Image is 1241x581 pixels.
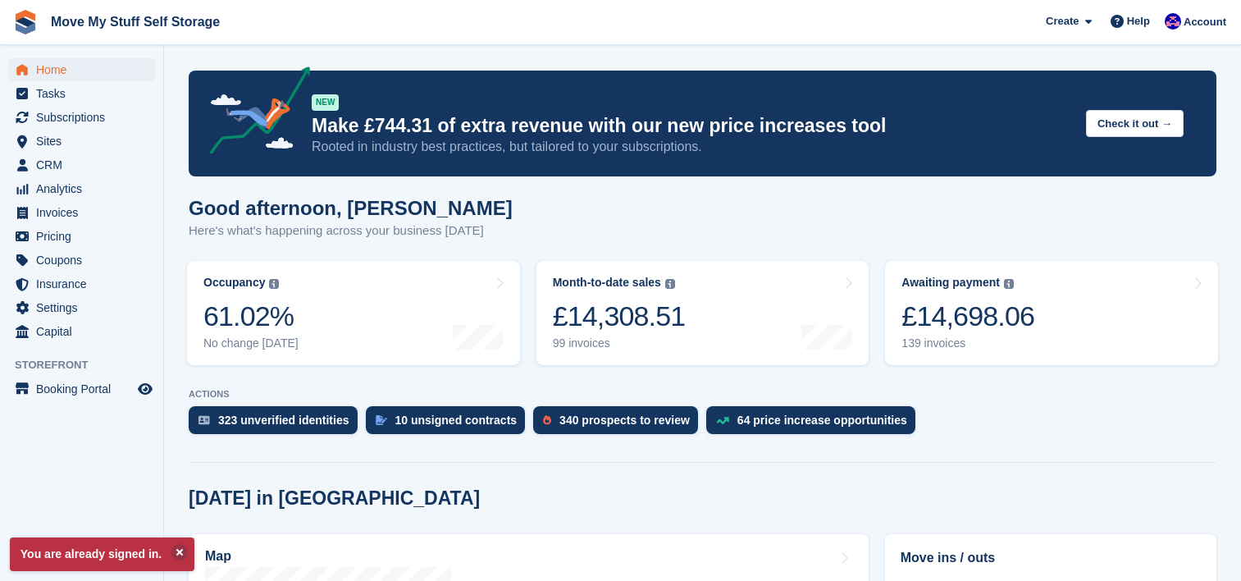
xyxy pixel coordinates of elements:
[36,249,135,272] span: Coupons
[1165,13,1181,30] img: Jade Whetnall
[203,276,265,290] div: Occupancy
[376,415,387,425] img: contract_signature_icon-13c848040528278c33f63329250d36e43548de30e8caae1d1a13099fd9432cc5.svg
[901,336,1034,350] div: 139 invoices
[36,320,135,343] span: Capital
[8,296,155,319] a: menu
[198,415,210,425] img: verify_identity-adf6edd0f0f0b5bbfe63781bf79b02c33cf7c696d77639b501bdc392416b5a36.svg
[36,201,135,224] span: Invoices
[8,130,155,153] a: menu
[8,225,155,248] a: menu
[36,58,135,81] span: Home
[543,415,551,425] img: prospect-51fa495bee0391a8d652442698ab0144808aea92771e9ea1ae160a38d050c398.svg
[36,296,135,319] span: Settings
[366,406,534,442] a: 10 unsigned contracts
[36,106,135,129] span: Subscriptions
[8,153,155,176] a: menu
[135,379,155,399] a: Preview store
[203,336,299,350] div: No change [DATE]
[8,106,155,129] a: menu
[36,130,135,153] span: Sites
[1004,279,1014,289] img: icon-info-grey-7440780725fd019a000dd9b08b2336e03edf1995a4989e88bcd33f0948082b44.svg
[36,153,135,176] span: CRM
[737,414,907,427] div: 64 price increase opportunities
[196,66,311,160] img: price-adjustments-announcement-icon-8257ccfd72463d97f412b2fc003d46551f7dbcb40ab6d574587a9cd5c0d94...
[189,389,1216,400] p: ACTIONS
[8,272,155,295] a: menu
[13,10,38,34] img: stora-icon-8386f47178a22dfd0bd8f6a31ec36ba5ce8667c1dd55bd0f319d3a0aa187defe.svg
[559,414,690,427] div: 340 prospects to review
[8,201,155,224] a: menu
[706,406,924,442] a: 64 price increase opportunities
[312,114,1073,138] p: Make £744.31 of extra revenue with our new price increases tool
[1046,13,1079,30] span: Create
[1127,13,1150,30] span: Help
[10,538,194,571] p: You are already signed in.
[312,94,339,111] div: NEW
[189,406,366,442] a: 323 unverified identities
[36,225,135,248] span: Pricing
[901,300,1034,333] div: £14,698.06
[533,406,706,442] a: 340 prospects to review
[536,261,869,365] a: Month-to-date sales £14,308.51 99 invoices
[36,82,135,105] span: Tasks
[312,138,1073,156] p: Rooted in industry best practices, but tailored to your subscriptions.
[189,222,513,240] p: Here's what's happening across your business [DATE]
[553,336,686,350] div: 99 invoices
[218,414,349,427] div: 323 unverified identities
[885,261,1218,365] a: Awaiting payment £14,698.06 139 invoices
[187,261,520,365] a: Occupancy 61.02% No change [DATE]
[189,197,513,219] h1: Good afternoon, [PERSON_NAME]
[901,276,1000,290] div: Awaiting payment
[8,249,155,272] a: menu
[553,300,686,333] div: £14,308.51
[36,272,135,295] span: Insurance
[44,8,226,35] a: Move My Stuff Self Storage
[8,320,155,343] a: menu
[15,357,163,373] span: Storefront
[36,177,135,200] span: Analytics
[8,82,155,105] a: menu
[1184,14,1226,30] span: Account
[716,417,729,424] img: price_increase_opportunities-93ffe204e8149a01c8c9dc8f82e8f89637d9d84a8eef4429ea346261dce0b2c0.svg
[8,377,155,400] a: menu
[36,377,135,400] span: Booking Portal
[269,279,279,289] img: icon-info-grey-7440780725fd019a000dd9b08b2336e03edf1995a4989e88bcd33f0948082b44.svg
[203,300,299,333] div: 61.02%
[665,279,675,289] img: icon-info-grey-7440780725fd019a000dd9b08b2336e03edf1995a4989e88bcd33f0948082b44.svg
[8,58,155,81] a: menu
[8,177,155,200] a: menu
[1086,110,1184,137] button: Check it out →
[553,276,661,290] div: Month-to-date sales
[205,549,231,564] h2: Map
[395,414,518,427] div: 10 unsigned contracts
[901,548,1201,568] h2: Move ins / outs
[189,487,480,510] h2: [DATE] in [GEOGRAPHIC_DATA]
